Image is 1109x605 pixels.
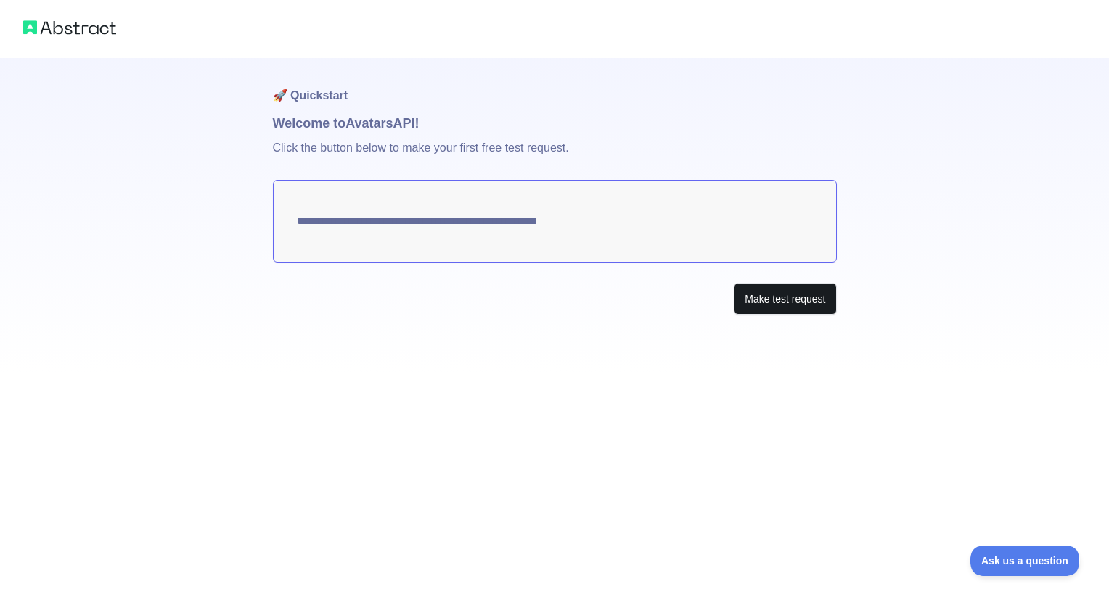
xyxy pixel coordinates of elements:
[273,133,837,180] p: Click the button below to make your first free test request.
[273,113,837,133] h1: Welcome to Avatars API!
[734,283,836,316] button: Make test request
[23,17,116,38] img: Abstract logo
[970,546,1080,576] iframe: Toggle Customer Support
[273,58,837,113] h1: 🚀 Quickstart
